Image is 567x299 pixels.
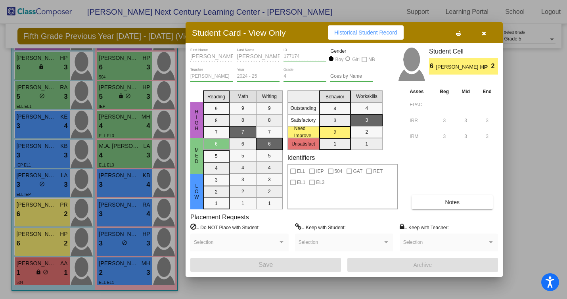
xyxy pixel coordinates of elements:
[283,54,326,59] input: Enter ID
[429,48,498,55] h3: Student Cell
[491,61,498,71] span: 2
[414,262,432,268] span: Archive
[433,87,455,96] th: Beg
[316,178,324,187] span: EL3
[190,213,249,221] label: Placement Requests
[259,261,273,268] span: Save
[412,195,493,209] button: Notes
[328,25,404,40] button: Historical Student Record
[193,183,200,200] span: LOW
[429,61,436,71] span: 6
[368,55,375,64] span: NB
[476,87,498,96] th: End
[283,74,326,79] input: grade
[373,167,383,176] span: RET
[408,87,433,96] th: Asses
[237,74,280,79] input: year
[190,258,341,272] button: Save
[410,115,431,126] input: assessment
[193,148,200,164] span: MED
[316,167,324,176] span: IEP
[335,167,343,176] span: 504
[353,167,363,176] span: GAT
[330,74,373,79] input: goes by name
[193,109,200,131] span: HIGH
[330,48,373,55] mat-label: Gender
[400,223,449,231] label: = Keep with Teacher:
[192,28,286,38] h3: Student Card - View Only
[445,199,460,205] span: Notes
[297,167,305,176] span: ELL
[334,29,397,36] span: Historical Student Record
[410,99,431,111] input: assessment
[436,63,480,71] span: [PERSON_NAME]
[295,223,346,231] label: = Keep with Student:
[352,56,360,63] div: Girl
[190,223,260,231] label: = Do NOT Place with Student:
[190,74,233,79] input: teacher
[480,63,491,71] span: HP
[455,87,476,96] th: Mid
[335,56,344,63] div: Boy
[410,130,431,142] input: assessment
[297,178,305,187] span: EL1
[347,258,498,272] button: Archive
[287,154,315,161] label: Identifiers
